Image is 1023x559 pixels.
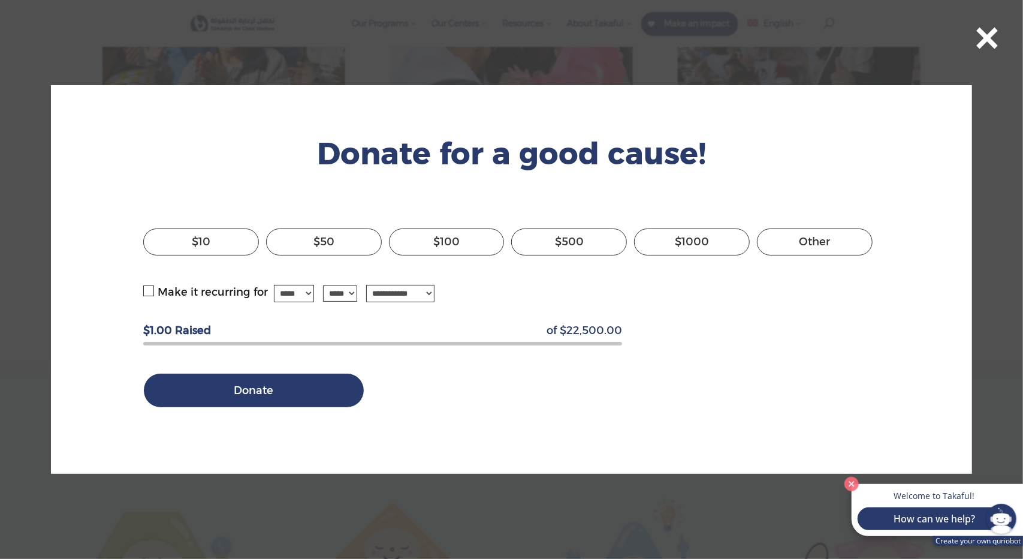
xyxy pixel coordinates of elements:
[143,285,437,299] label: Make it recurring for
[366,285,434,302] select: Make it recurring for
[933,536,1023,546] a: Create your own quriobot
[175,325,211,336] span: Raised
[143,325,150,336] span: $
[972,6,1002,66] span: ×
[560,325,566,336] span: $
[547,325,557,336] span: of
[511,229,627,256] label: $500
[864,490,1005,501] p: Welcome to Takaful!
[858,507,1011,530] button: How can we help?
[274,285,314,302] select: Make it recurring for
[957,6,1017,66] button: ×
[634,229,750,256] label: $1000
[143,134,880,179] h2: Donate for a good cause!
[841,474,862,494] button: Close
[143,325,172,336] span: 1.00
[389,229,505,256] label: $100
[266,229,382,256] label: $50
[143,373,364,408] button: Donate
[323,285,357,302] select: Make it recurring for
[560,325,622,336] span: 22,500.00
[757,229,873,256] label: Other
[143,229,259,256] label: $10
